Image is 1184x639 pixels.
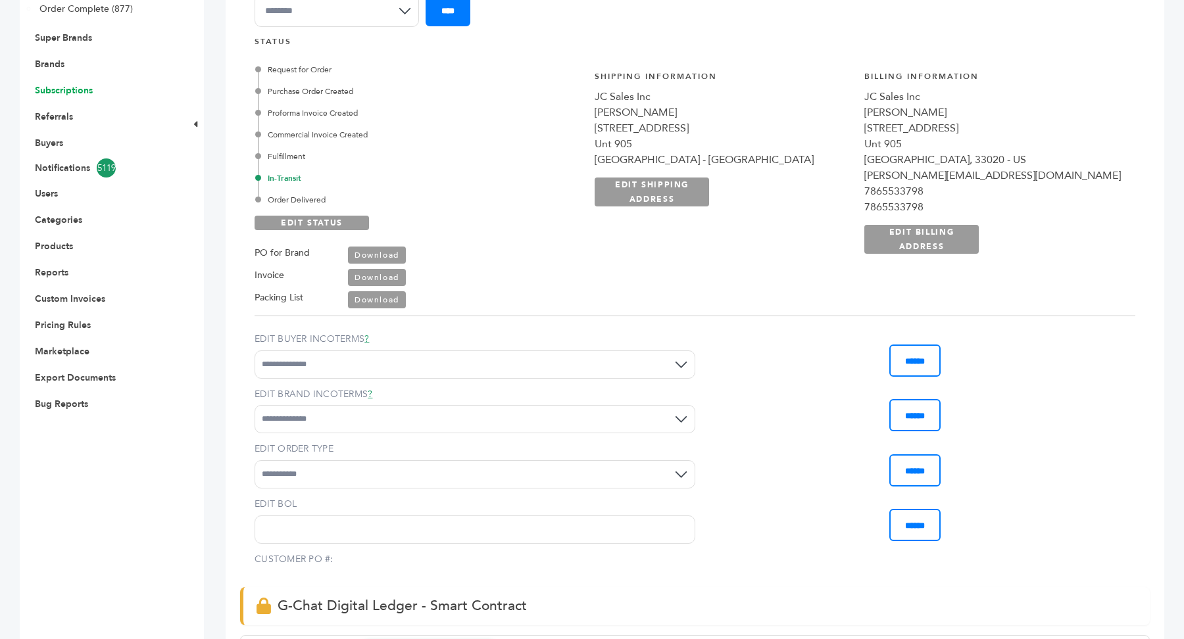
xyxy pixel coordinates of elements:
div: Proforma Invoice Created [258,107,563,119]
a: Subscriptions [35,84,93,97]
div: Unt 905 [864,136,1121,152]
span: G-Chat Digital Ledger - Smart Contract [278,596,527,615]
a: EDIT SHIPPING ADDRESS [595,177,709,206]
a: Super Brands [35,32,92,44]
div: JC Sales Inc [595,89,851,105]
label: PO for Brand [255,245,310,261]
a: Buyers [35,137,63,149]
a: Products [35,240,73,252]
a: Referrals [35,110,73,123]
a: Categories [35,214,82,226]
div: [PERSON_NAME][EMAIL_ADDRESS][DOMAIN_NAME] [864,168,1121,183]
a: ? [364,333,369,345]
label: EDIT BRAND INCOTERMS [255,388,695,401]
a: Custom Invoices [35,293,105,305]
label: EDIT BUYER INCOTERMS [255,333,695,346]
a: ? [368,388,372,400]
h4: Billing Information [864,71,1121,89]
div: 7865533798 [864,183,1121,199]
label: CUSTOMER PO #: [255,553,333,566]
div: [GEOGRAPHIC_DATA], 33020 - US [864,152,1121,168]
div: 7865533798 [864,199,1121,215]
div: [GEOGRAPHIC_DATA] - [GEOGRAPHIC_DATA] [595,152,851,168]
a: Bug Reports [35,398,88,410]
div: Unt 905 [595,136,851,152]
h4: STATUS [255,36,1135,54]
a: Reports [35,266,68,279]
div: [PERSON_NAME] [595,105,851,120]
div: Order Delivered [258,194,563,206]
label: Invoice [255,268,284,283]
a: Notifications5119 [35,158,169,177]
span: 5119 [97,158,116,177]
div: [STREET_ADDRESS] [864,120,1121,136]
a: EDIT BILLING ADDRESS [864,225,979,254]
a: Brands [35,58,64,70]
a: Export Documents [35,371,116,384]
label: EDIT BOL [255,498,695,511]
label: EDIT ORDER TYPE [255,442,695,456]
div: Fulfillment [258,151,563,162]
h4: Shipping Information [595,71,851,89]
a: Download [348,291,406,308]
div: [STREET_ADDRESS] [595,120,851,136]
a: Download [348,247,406,264]
a: Users [35,187,58,200]
a: EDIT STATUS [255,216,369,230]
div: [PERSON_NAME] [864,105,1121,120]
div: JC Sales Inc [864,89,1121,105]
div: Request for Order [258,64,563,76]
a: Marketplace [35,345,89,358]
label: Packing List [255,290,303,306]
a: Pricing Rules [35,319,91,331]
div: Commercial Invoice Created [258,129,563,141]
div: In-Transit [258,172,563,184]
a: Order Complete (877) [39,3,133,15]
div: Purchase Order Created [258,85,563,97]
a: Download [348,269,406,286]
